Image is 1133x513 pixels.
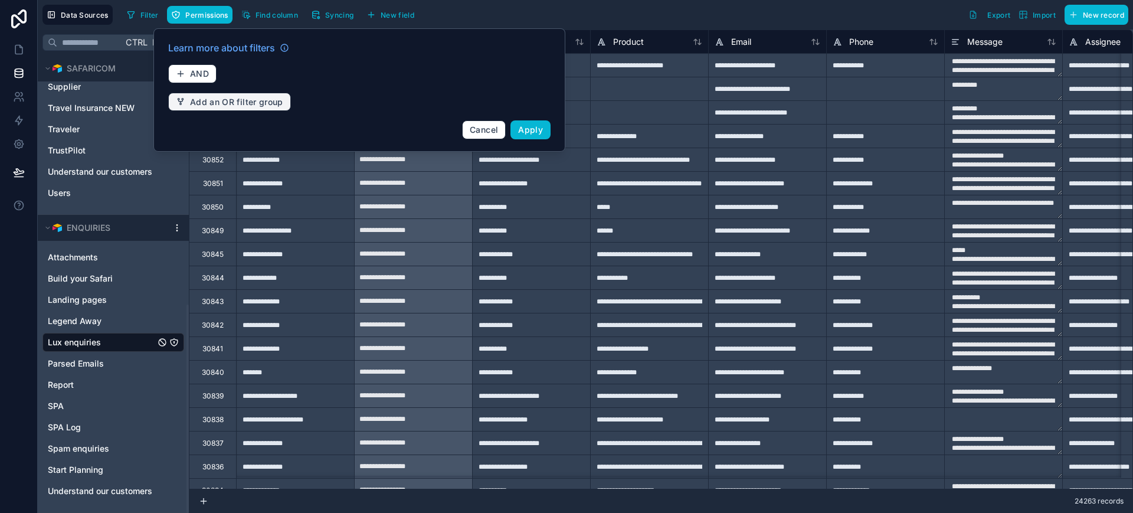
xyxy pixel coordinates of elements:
[1083,11,1124,19] span: New record
[48,166,152,178] span: Understand our customers
[48,464,155,476] a: Start Planning
[202,321,224,330] div: 30842
[307,6,362,24] a: Syncing
[48,187,155,199] a: Users
[61,11,109,19] span: Data Sources
[168,41,289,55] a: Learn more about filters
[168,93,291,112] button: Add an OR filter group
[202,391,224,401] div: 30839
[731,36,751,48] span: Email
[42,354,184,373] div: Parsed Emails
[202,250,224,259] div: 30845
[53,64,62,73] img: Airtable Logo
[849,36,873,48] span: Phone
[1065,5,1128,25] button: New record
[140,11,159,19] span: Filter
[42,439,184,458] div: Spam enquiries
[42,269,184,288] div: Build your Safari
[307,6,358,24] button: Syncing
[48,102,135,114] span: Travel Insurance NEW
[48,358,104,370] span: Parsed Emails
[202,344,223,354] div: 30841
[362,6,418,24] button: New field
[462,120,506,139] button: Cancel
[48,443,109,455] span: Spam enquiries
[53,223,62,233] img: Airtable Logo
[48,102,155,114] a: Travel Insurance NEW
[42,220,168,236] button: Airtable LogoENQUIRIES
[42,5,113,25] button: Data Sources
[42,77,184,96] div: Supplier
[48,315,101,327] span: Legend Away
[42,120,184,139] div: Traveler
[48,145,155,156] a: TrustPilot
[67,63,116,74] span: SAFARICOM
[48,81,81,93] span: Supplier
[48,187,71,199] span: Users
[190,97,283,107] span: Add an OR filter group
[48,485,155,497] a: Understand our customers
[202,202,224,212] div: 30850
[125,35,149,50] span: Ctrl
[48,166,155,178] a: Understand our customers
[202,462,224,472] div: 30836
[168,41,275,55] span: Learn more about filters
[1085,36,1121,48] span: Assignee
[1060,5,1128,25] a: New record
[42,375,184,394] div: Report
[613,36,644,48] span: Product
[168,64,217,83] button: AND
[48,145,86,156] span: TrustPilot
[42,162,184,181] div: Understand our customers
[48,485,152,497] span: Understand our customers
[48,251,98,263] span: Attachments
[42,397,184,416] div: SPA
[202,297,224,306] div: 30843
[42,248,184,267] div: Attachments
[42,312,184,331] div: Legend Away
[48,358,155,370] a: Parsed Emails
[203,179,223,188] div: 30851
[190,68,209,79] span: AND
[122,6,163,24] button: Filter
[202,439,224,448] div: 30837
[48,400,64,412] span: SPA
[185,11,228,19] span: Permissions
[48,379,74,391] span: Report
[237,6,302,24] button: Find column
[1075,496,1124,506] span: 24263 records
[202,273,224,283] div: 30844
[48,315,155,327] a: Legend Away
[202,415,224,424] div: 30838
[470,125,498,135] span: Cancel
[42,184,184,202] div: Users
[1033,11,1056,19] span: Import
[48,251,155,263] a: Attachments
[325,11,353,19] span: Syncing
[42,418,184,437] div: SPA Log
[48,294,107,306] span: Landing pages
[42,141,184,160] div: TrustPilot
[48,443,155,455] a: Spam enquiries
[42,290,184,309] div: Landing pages
[202,486,224,495] div: 30834
[202,368,224,377] div: 30840
[202,155,224,165] div: 30852
[510,120,551,139] button: Apply
[150,38,159,47] span: K
[167,6,232,24] button: Permissions
[42,60,168,77] button: Airtable LogoSAFARICOM
[48,421,81,433] span: SPA Log
[167,6,237,24] a: Permissions
[48,379,155,391] a: Report
[48,273,155,285] a: Build your Safari
[381,11,414,19] span: New field
[48,123,80,135] span: Traveler
[48,123,155,135] a: Traveler
[48,294,155,306] a: Landing pages
[518,125,543,135] span: Apply
[48,464,103,476] span: Start Planning
[202,226,224,236] div: 30849
[48,400,155,412] a: SPA
[48,336,101,348] span: Lux enquiries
